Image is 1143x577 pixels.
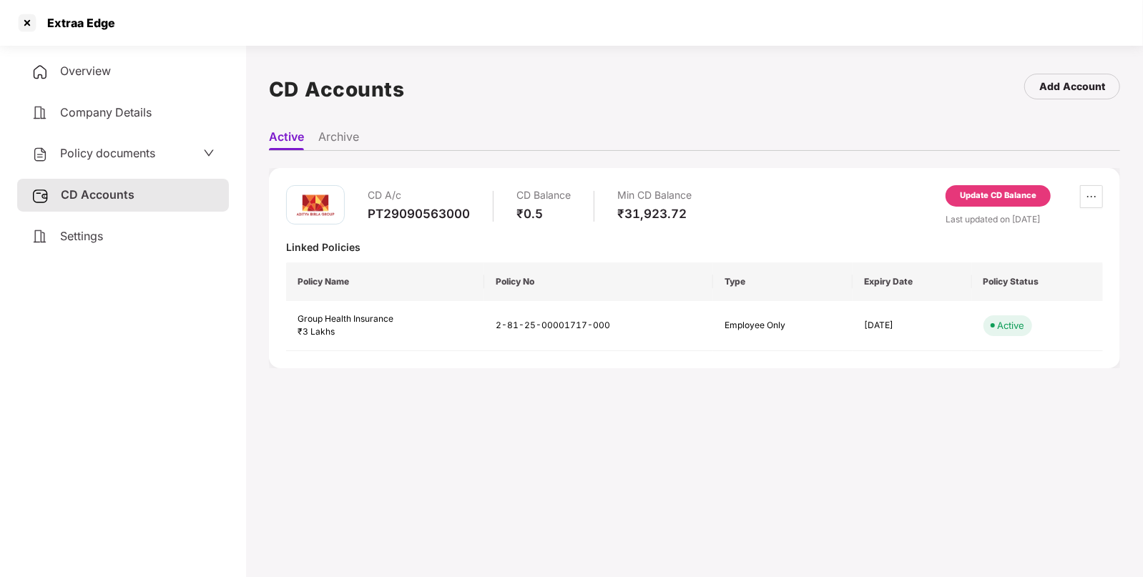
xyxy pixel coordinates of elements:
span: ellipsis [1081,191,1102,202]
div: CD Balance [516,185,571,206]
div: Active [998,318,1025,332]
li: Active [269,129,304,150]
li: Archive [318,129,359,150]
span: Company Details [60,105,152,119]
img: svg+xml;base64,PHN2ZyB3aWR0aD0iMjUiIGhlaWdodD0iMjQiIHZpZXdCb3g9IjAgMCAyNSAyNCIgZmlsbD0ibm9uZSIgeG... [31,187,49,204]
div: Group Health Insurance [298,312,473,326]
img: svg+xml;base64,PHN2ZyB4bWxucz0iaHR0cDovL3d3dy53My5vcmcvMjAwMC9zdmciIHdpZHRoPSIyNCIgaGVpZ2h0PSIyNC... [31,228,49,245]
span: down [203,147,215,159]
div: Update CD Balance [960,189,1036,202]
th: Policy Name [286,262,484,301]
img: svg+xml;base64,PHN2ZyB4bWxucz0iaHR0cDovL3d3dy53My5vcmcvMjAwMC9zdmciIHdpZHRoPSIyNCIgaGVpZ2h0PSIyNC... [31,64,49,81]
td: 2-81-25-00001717-000 [484,301,713,352]
img: aditya.png [294,184,337,227]
img: svg+xml;base64,PHN2ZyB4bWxucz0iaHR0cDovL3d3dy53My5vcmcvMjAwMC9zdmciIHdpZHRoPSIyNCIgaGVpZ2h0PSIyNC... [31,104,49,122]
th: Type [713,262,853,301]
div: Employee Only [725,319,841,332]
th: Expiry Date [853,262,972,301]
div: Linked Policies [286,240,1103,254]
div: Min CD Balance [617,185,692,206]
button: ellipsis [1080,185,1103,208]
h1: CD Accounts [269,74,405,105]
th: Policy Status [972,262,1103,301]
th: Policy No [484,262,713,301]
div: PT29090563000 [368,206,470,222]
span: Overview [60,64,111,78]
span: ₹3 Lakhs [298,326,335,337]
td: [DATE] [853,301,972,352]
span: CD Accounts [61,187,134,202]
div: CD A/c [368,185,470,206]
span: Policy documents [60,146,155,160]
span: Settings [60,229,103,243]
div: Last updated on [DATE] [946,212,1103,226]
div: ₹0.5 [516,206,571,222]
div: Add Account [1039,79,1105,94]
div: Extraa Edge [39,16,115,30]
img: svg+xml;base64,PHN2ZyB4bWxucz0iaHR0cDovL3d3dy53My5vcmcvMjAwMC9zdmciIHdpZHRoPSIyNCIgaGVpZ2h0PSIyNC... [31,146,49,163]
div: ₹31,923.72 [617,206,692,222]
